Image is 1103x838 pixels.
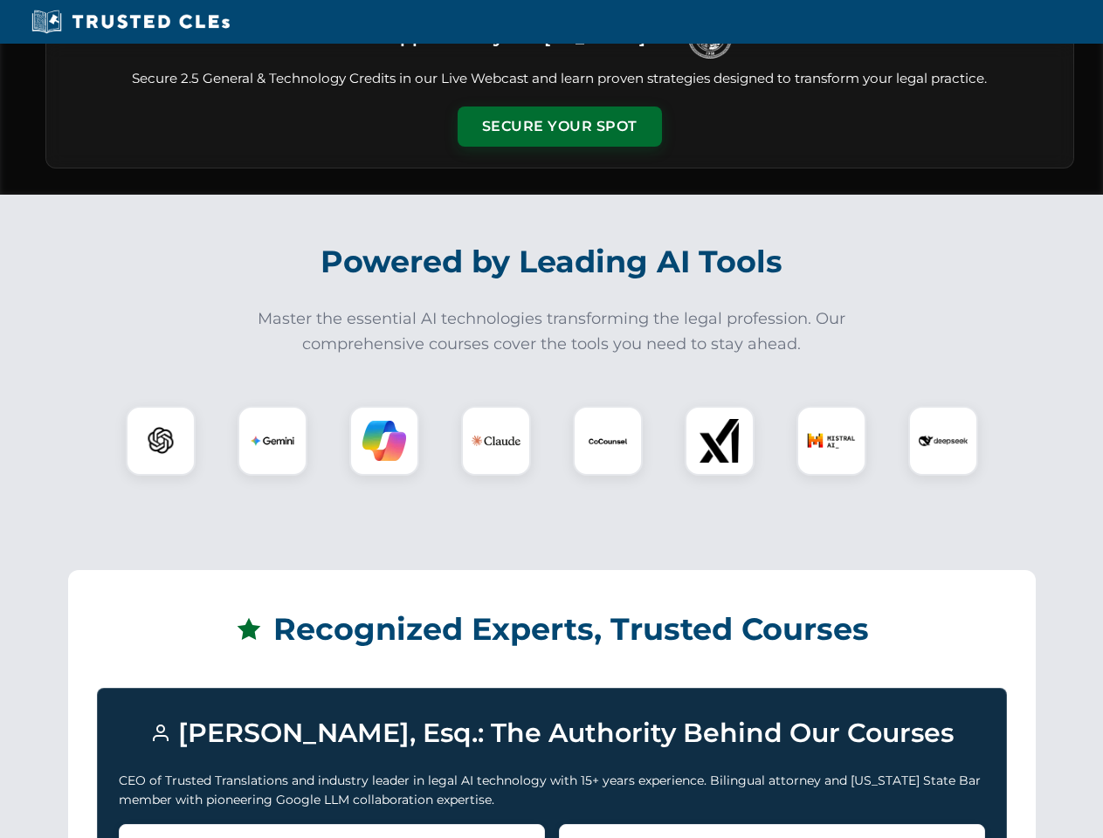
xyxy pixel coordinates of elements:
[698,419,741,463] img: xAI Logo
[362,419,406,463] img: Copilot Logo
[119,771,985,810] p: CEO of Trusted Translations and industry leader in legal AI technology with 15+ years experience....
[573,406,643,476] div: CoCounsel
[461,406,531,476] div: Claude
[68,231,1036,292] h2: Powered by Leading AI Tools
[349,406,419,476] div: Copilot
[685,406,755,476] div: xAI
[919,416,968,465] img: DeepSeek Logo
[135,416,186,466] img: ChatGPT Logo
[586,419,630,463] img: CoCounsel Logo
[251,419,294,463] img: Gemini Logo
[908,406,978,476] div: DeepSeek
[458,106,662,147] button: Secure Your Spot
[126,406,196,476] div: ChatGPT
[97,599,1007,660] h2: Recognized Experts, Trusted Courses
[796,406,866,476] div: Mistral AI
[238,406,307,476] div: Gemini
[246,306,858,357] p: Master the essential AI technologies transforming the legal profession. Our comprehensive courses...
[26,9,235,35] img: Trusted CLEs
[472,416,520,465] img: Claude Logo
[119,710,985,757] h3: [PERSON_NAME], Esq.: The Authority Behind Our Courses
[67,69,1052,89] p: Secure 2.5 General & Technology Credits in our Live Webcast and learn proven strategies designed ...
[807,416,856,465] img: Mistral AI Logo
